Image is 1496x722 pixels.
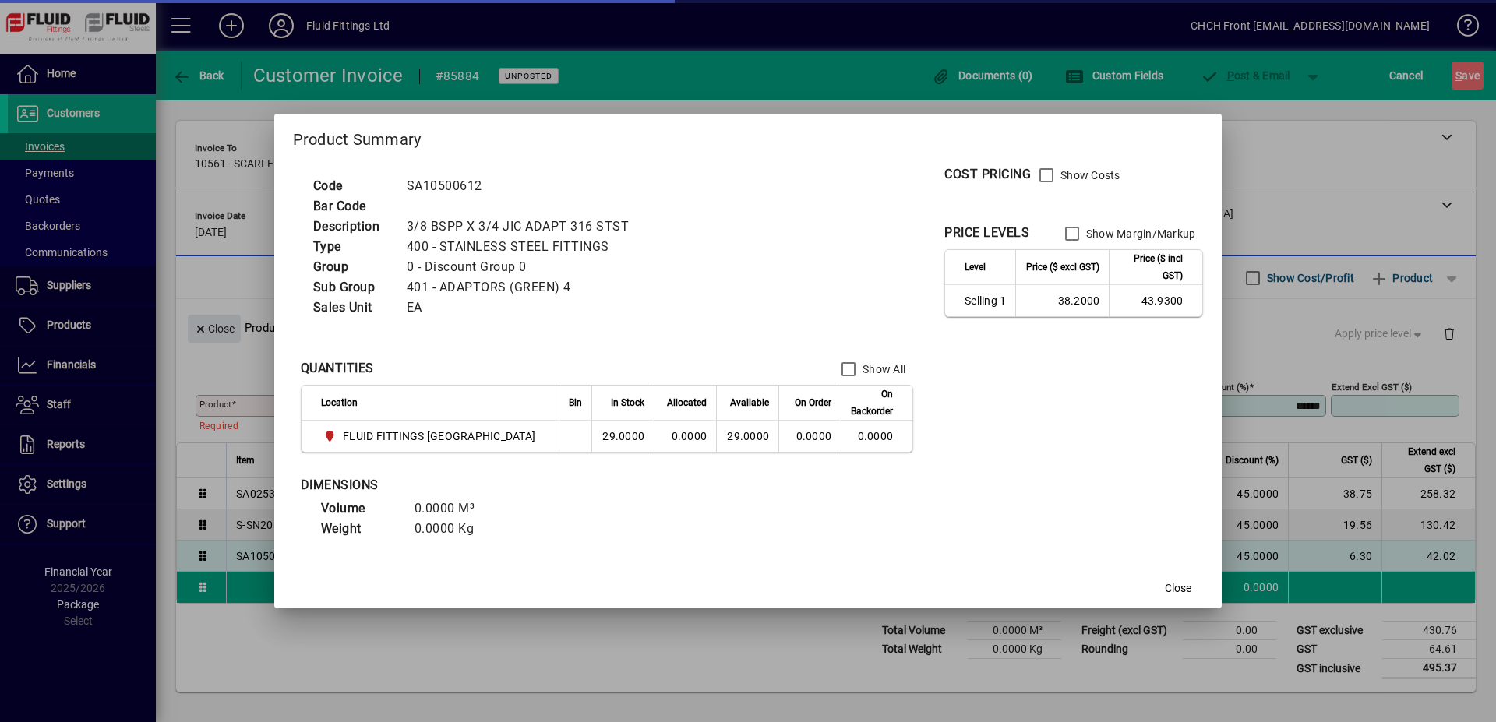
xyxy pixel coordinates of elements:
[301,476,690,495] div: DIMENSIONS
[305,176,399,196] td: Code
[321,394,358,411] span: Location
[305,277,399,298] td: Sub Group
[965,293,1006,308] span: Selling 1
[1109,285,1202,316] td: 43.9300
[305,217,399,237] td: Description
[1026,259,1099,276] span: Price ($ excl GST)
[407,498,500,519] td: 0.0000 M³
[654,421,716,452] td: 0.0000
[859,361,905,377] label: Show All
[399,257,648,277] td: 0 - Discount Group 0
[305,298,399,318] td: Sales Unit
[321,427,542,446] span: FLUID FITTINGS CHRISTCHURCH
[1119,250,1183,284] span: Price ($ incl GST)
[1165,580,1191,597] span: Close
[301,359,374,378] div: QUANTITIES
[407,519,500,539] td: 0.0000 Kg
[841,421,912,452] td: 0.0000
[611,394,644,411] span: In Stock
[305,237,399,257] td: Type
[313,519,407,539] td: Weight
[313,498,407,519] td: Volume
[716,421,778,452] td: 29.0000
[730,394,769,411] span: Available
[1153,574,1203,602] button: Close
[944,165,1031,184] div: COST PRICING
[1083,226,1196,241] label: Show Margin/Markup
[399,298,648,318] td: EA
[569,394,582,411] span: Bin
[796,430,832,442] span: 0.0000
[399,217,648,237] td: 3/8 BSPP X 3/4 JIC ADAPT 316 STST
[305,196,399,217] td: Bar Code
[274,114,1223,159] h2: Product Summary
[343,428,535,444] span: FLUID FITTINGS [GEOGRAPHIC_DATA]
[667,394,707,411] span: Allocated
[399,176,648,196] td: SA10500612
[965,259,986,276] span: Level
[1015,285,1109,316] td: 38.2000
[591,421,654,452] td: 29.0000
[851,386,893,420] span: On Backorder
[944,224,1029,242] div: PRICE LEVELS
[399,237,648,257] td: 400 - STAINLESS STEEL FITTINGS
[795,394,831,411] span: On Order
[1057,167,1120,183] label: Show Costs
[399,277,648,298] td: 401 - ADAPTORS (GREEN) 4
[305,257,399,277] td: Group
